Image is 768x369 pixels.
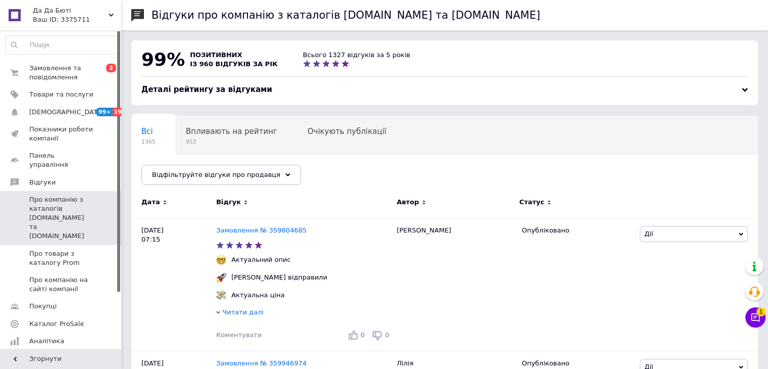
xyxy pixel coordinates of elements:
[29,64,93,82] span: Замовлення та повідомлення
[644,230,653,238] span: Дії
[29,108,104,117] span: [DEMOGRAPHIC_DATA]
[29,275,93,294] span: Про компанію на сайті компанії
[106,64,116,72] span: 2
[308,127,386,136] span: Очікують публікації
[216,331,262,339] span: Коментувати
[29,195,93,241] span: Про компанію з каталогів [DOMAIN_NAME] та [DOMAIN_NAME]
[397,198,419,207] span: Автор
[96,108,113,116] span: 99+
[190,60,278,68] span: із 960 відгуків за рік
[222,308,264,316] span: Читати далі
[151,9,540,21] h1: Відгуки про компанію з каталогів [DOMAIN_NAME] та [DOMAIN_NAME]
[216,359,306,367] a: Замовлення № 359946974
[152,171,280,178] span: Відфільтруйте відгуки про продавця
[522,226,632,235] div: Опубліковано
[216,272,226,283] img: :rocket:
[186,127,277,136] span: Впливають на рейтинг
[141,198,160,207] span: Дата
[113,108,124,116] span: 19
[229,273,330,282] div: [PERSON_NAME] відправили
[33,15,121,24] div: Ваш ID: 3375711
[29,90,93,99] span: Товари та послуги
[392,218,517,351] div: [PERSON_NAME]
[216,290,226,300] img: :money_with_wings:
[131,218,216,351] div: [DATE] 07:15
[756,307,765,316] span: 1
[141,49,185,70] span: 99%
[141,165,244,174] span: Опубліковані без комен...
[141,127,153,136] span: Всі
[216,308,392,319] div: Читати далі
[29,125,93,143] span: Показники роботи компанії
[216,255,226,265] img: :nerd_face:
[6,36,119,54] input: Пошук
[29,319,84,329] span: Каталог ProSale
[131,155,264,193] div: Опубліковані без коментаря
[141,138,156,146] span: 1365
[216,331,262,340] div: Коментувати
[385,331,389,339] span: 0
[141,84,748,95] div: Деталі рейтингу за відгуками
[29,249,93,267] span: Про товари з каталогу Prom
[303,51,411,60] div: Всього 1327 відгуків за 5 років
[519,198,544,207] span: Статус
[229,255,293,264] div: Актуальний опис
[745,307,765,328] button: Чат з покупцем1
[141,85,272,94] span: Деталі рейтингу за відгуками
[216,226,306,234] a: Замовлення № 359804685
[522,359,632,368] div: Опубліковано
[29,151,93,169] span: Панель управління
[29,178,56,187] span: Відгуки
[29,337,64,346] span: Аналітика
[186,138,277,146] span: 952
[216,198,241,207] span: Відгук
[33,6,109,15] span: Да Да Бюті
[29,302,57,311] span: Покупці
[229,291,287,300] div: Актуальна ціна
[190,51,242,59] span: позитивних
[361,331,365,339] span: 0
